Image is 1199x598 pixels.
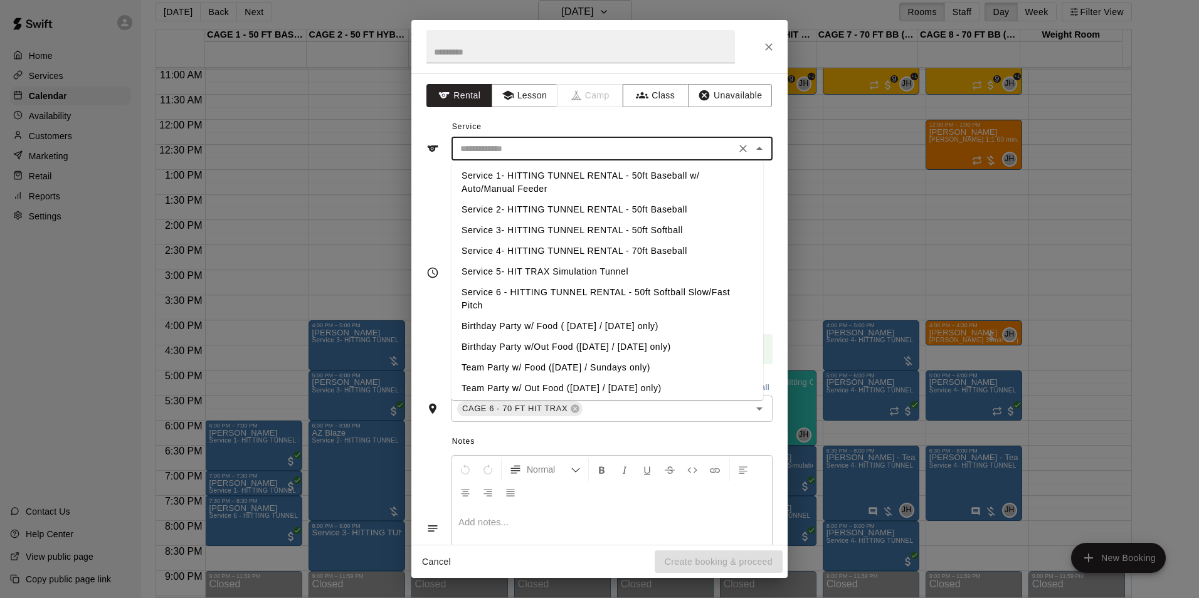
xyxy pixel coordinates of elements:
[591,458,613,481] button: Format Bold
[751,140,768,157] button: Close
[504,458,586,481] button: Formatting Options
[426,522,439,535] svg: Notes
[734,140,752,157] button: Clear
[452,261,763,282] li: Service 5- HIT TRAX Simulation Tunnel
[452,199,763,220] li: Service 2- HITTING TUNNEL RENTAL - 50ft Baseball
[636,458,658,481] button: Format Underline
[452,241,763,261] li: Service 4- HITTING TUNNEL RENTAL - 70ft Baseball
[452,399,763,419] li: Weight Room (Members ONLY)
[732,458,754,481] button: Left Align
[452,316,763,337] li: Birthday Party w/ Food ( [DATE] / [DATE] only)
[452,337,763,357] li: Birthday Party w/Out Food ([DATE] / [DATE] only)
[455,481,476,503] button: Center Align
[452,165,763,199] li: Service 1- HITTING TUNNEL RENTAL - 50ft Baseball w/ Auto/Manual Feeder
[452,378,763,399] li: Team Party w/ Out Food ([DATE] / [DATE] only)
[704,458,726,481] button: Insert Link
[477,458,499,481] button: Redo
[751,400,768,417] button: Open
[614,458,635,481] button: Format Italics
[457,402,573,415] span: CAGE 6 - 70 FT HIT TRAX
[477,481,499,503] button: Right Align
[557,84,623,107] span: Camps can only be created in the Services page
[659,458,680,481] button: Format Strikethrough
[500,481,521,503] button: Justify Align
[426,84,492,107] button: Rental
[623,84,689,107] button: Class
[426,402,439,415] svg: Rooms
[452,122,482,131] span: Service
[452,357,763,378] li: Team Party w/ Food ([DATE] / Sundays only)
[426,142,439,155] svg: Service
[457,401,583,416] div: CAGE 6 - 70 FT HIT TRAX
[452,220,763,241] li: Service 3- HITTING TUNNEL RENTAL - 50ft Softball
[682,458,703,481] button: Insert Code
[416,550,457,574] button: Cancel
[426,266,439,279] svg: Timing
[455,458,476,481] button: Undo
[688,84,772,107] button: Unavailable
[527,463,571,476] span: Normal
[452,432,773,452] span: Notes
[452,282,763,316] li: Service 6 - HITTING TUNNEL RENTAL - 50ft Softball Slow/Fast Pitch
[758,36,780,58] button: Close
[492,84,557,107] button: Lesson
